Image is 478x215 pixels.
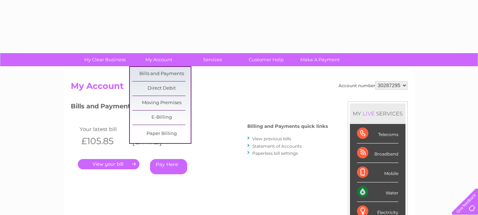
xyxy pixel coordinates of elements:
[132,127,191,141] a: Paper Billing
[339,81,408,90] div: Account number
[237,53,295,66] a: Customer Help
[132,67,191,81] a: Bills and Payments
[150,159,187,174] a: Pay Here
[71,101,328,114] h3: Bills and Payments
[252,151,298,156] a: Paperless bill settings
[78,124,129,134] td: Your latest bill
[132,111,191,125] a: E-Billing
[357,143,398,163] div: Broadband
[78,134,129,148] th: £105.85
[71,81,408,95] h2: My Account
[252,143,302,149] a: Statement of Accounts
[247,124,328,129] h4: Billing and Payments quick links
[76,53,134,66] a: My Clear Business
[129,53,188,66] a: My Account
[132,81,191,96] a: Direct Debit
[357,124,398,143] div: Telecoms
[132,96,191,110] a: Moving Premises
[291,53,349,66] a: Make A Payment
[350,103,405,124] div: MY SERVICES
[128,134,179,148] th: [DATE]
[252,136,291,141] a: View previous bills
[361,110,376,117] div: LIVE
[78,159,139,169] a: .
[357,182,398,202] div: Water
[183,53,242,66] a: Services
[128,124,179,134] td: Invoice date
[357,163,398,182] div: Mobile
